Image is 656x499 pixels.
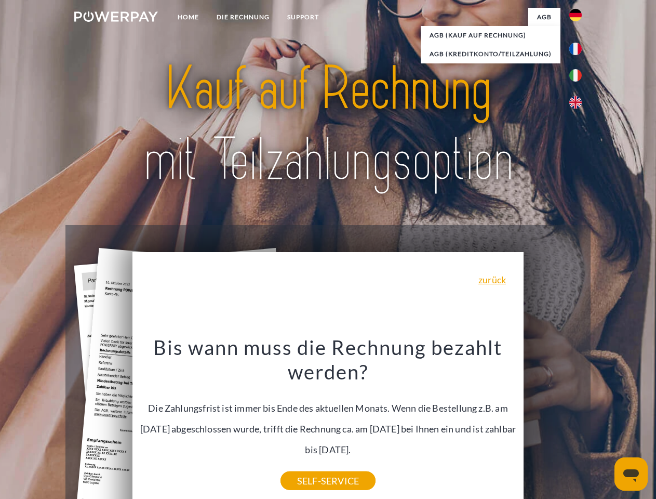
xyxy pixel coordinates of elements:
[74,11,158,22] img: logo-powerpay-white.svg
[569,96,582,109] img: en
[99,50,557,199] img: title-powerpay_de.svg
[569,43,582,55] img: fr
[278,8,328,27] a: SUPPORT
[569,9,582,21] img: de
[208,8,278,27] a: DIE RECHNUNG
[528,8,560,27] a: agb
[614,457,648,491] iframe: Schaltfläche zum Öffnen des Messaging-Fensters
[280,471,376,490] a: SELF-SERVICE
[139,335,518,385] h3: Bis wann muss die Rechnung bezahlt werden?
[421,26,560,45] a: AGB (Kauf auf Rechnung)
[169,8,208,27] a: Home
[139,335,518,481] div: Die Zahlungsfrist ist immer bis Ende des aktuellen Monats. Wenn die Bestellung z.B. am [DATE] abg...
[421,45,560,63] a: AGB (Kreditkonto/Teilzahlung)
[569,69,582,82] img: it
[478,275,506,284] a: zurück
